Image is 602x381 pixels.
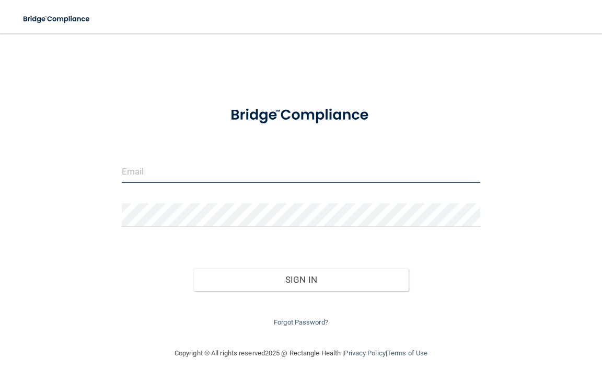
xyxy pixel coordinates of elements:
a: Forgot Password? [274,318,328,326]
img: bridge_compliance_login_screen.278c3ca4.svg [215,96,387,134]
input: Email [122,159,480,183]
div: Copyright © All rights reserved 2025 @ Rectangle Health | | [110,337,492,370]
a: Privacy Policy [344,349,385,357]
a: Terms of Use [387,349,427,357]
button: Sign In [193,268,409,291]
img: bridge_compliance_login_screen.278c3ca4.svg [16,8,98,30]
